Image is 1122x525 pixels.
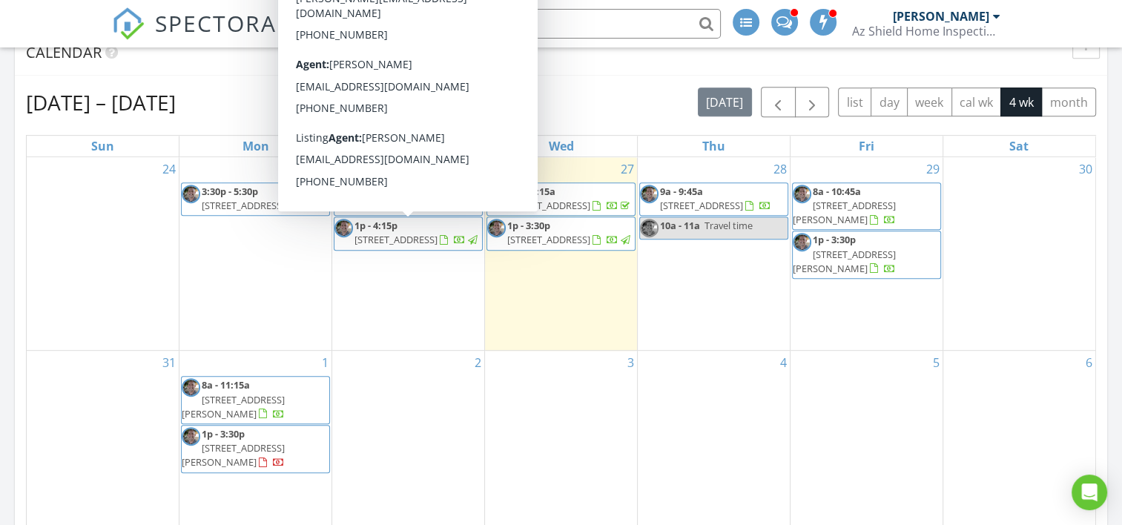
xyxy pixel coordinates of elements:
[704,219,753,232] span: Travel time
[395,136,422,156] a: Tuesday
[332,157,485,351] td: Go to August 26, 2025
[26,42,102,62] span: Calendar
[624,351,637,374] a: Go to September 3, 2025
[660,185,771,212] a: 9a - 9:45a [STREET_ADDRESS]
[88,136,117,156] a: Sunday
[182,427,285,469] a: 1p - 3:30p [STREET_ADDRESS][PERSON_NAME]
[202,378,250,392] span: 8a - 11:15a
[943,157,1095,351] td: Go to August 30, 2025
[793,185,896,226] a: 8a - 10:45a [STREET_ADDRESS][PERSON_NAME]
[699,136,728,156] a: Thursday
[770,157,790,181] a: Go to August 28, 2025
[112,7,145,40] img: The Best Home Inspection Software - Spectora
[813,233,856,246] span: 1p - 3:30p
[486,182,636,216] a: 8a - 10:15a [STREET_ADDRESS]
[792,182,941,231] a: 8a - 10:45a [STREET_ADDRESS][PERSON_NAME]
[394,185,477,198] span: [STREET_ADDRESS]
[793,233,811,251] img: personal_photo.jpg
[487,219,506,237] img: personal_photo.jpg
[312,157,331,181] a: Go to August 25, 2025
[159,351,179,374] a: Go to August 31, 2025
[112,20,277,51] a: SPECTORA
[202,199,285,212] span: [STREET_ADDRESS]
[507,199,590,212] span: [STREET_ADDRESS]
[856,136,877,156] a: Friday
[334,182,483,216] a: 8a - 11a [STREET_ADDRESS]
[334,219,353,237] img: personal_photo.jpg
[202,185,258,198] span: 3:30p - 5:30p
[182,441,285,469] span: [STREET_ADDRESS][PERSON_NAME]
[465,157,484,181] a: Go to August 26, 2025
[793,233,896,274] a: 1p - 3:30p [STREET_ADDRESS][PERSON_NAME]
[507,219,633,246] a: 1p - 3:30p [STREET_ADDRESS]
[487,185,506,203] img: personal_photo.jpg
[27,157,179,351] td: Go to August 24, 2025
[795,87,830,117] button: Next
[698,87,752,116] button: [DATE]
[660,185,703,198] span: 9a - 9:45a
[1083,351,1095,374] a: Go to September 6, 2025
[639,182,788,216] a: 9a - 9:45a [STREET_ADDRESS]
[240,136,272,156] a: Monday
[507,185,555,198] span: 8a - 10:15a
[181,376,330,424] a: 8a - 11:15a [STREET_ADDRESS][PERSON_NAME]
[159,157,179,181] a: Go to August 24, 2025
[907,87,952,116] button: week
[182,185,200,203] img: personal_photo.jpg
[485,157,638,351] td: Go to August 27, 2025
[354,185,477,212] a: 8a - 11a [STREET_ADDRESS]
[813,185,861,198] span: 8a - 10:45a
[486,217,636,250] a: 1p - 3:30p [STREET_ADDRESS]
[793,199,896,226] span: [STREET_ADDRESS][PERSON_NAME]
[930,351,943,374] a: Go to September 5, 2025
[923,157,943,181] a: Go to August 29, 2025
[354,233,438,246] span: [STREET_ADDRESS]
[545,136,576,156] a: Wednesday
[1000,87,1042,116] button: 4 wk
[155,7,277,39] span: SPECTORA
[472,351,484,374] a: Go to September 2, 2025
[777,351,790,374] a: Go to September 4, 2025
[1072,475,1107,510] div: Open Intercom Messenger
[26,87,176,117] h2: [DATE] – [DATE]
[319,351,331,374] a: Go to September 1, 2025
[334,217,483,250] a: 1p - 4:15p [STREET_ADDRESS]
[792,231,941,279] a: 1p - 3:30p [STREET_ADDRESS][PERSON_NAME]
[181,425,330,473] a: 1p - 3:30p [STREET_ADDRESS][PERSON_NAME]
[354,219,480,246] a: 1p - 4:15p [STREET_ADDRESS]
[640,219,659,237] img: personal_photo.jpg
[660,219,700,232] span: 10a - 11a
[354,185,389,198] span: 8a - 11a
[181,182,330,216] a: 3:30p - 5:30p [STREET_ADDRESS]
[1006,136,1032,156] a: Saturday
[951,87,1002,116] button: cal wk
[871,87,908,116] button: day
[182,378,285,420] a: 8a - 11:15a [STREET_ADDRESS][PERSON_NAME]
[1076,157,1095,181] a: Go to August 30, 2025
[507,233,590,246] span: [STREET_ADDRESS]
[790,157,943,351] td: Go to August 29, 2025
[424,9,721,39] input: Search everything...
[179,157,332,351] td: Go to August 25, 2025
[660,199,743,212] span: [STREET_ADDRESS]
[202,185,327,212] a: 3:30p - 5:30p [STREET_ADDRESS]
[182,378,200,397] img: personal_photo.jpg
[507,219,550,232] span: 1p - 3:30p
[507,185,633,212] a: 8a - 10:15a [STREET_ADDRESS]
[852,24,1000,39] div: Az Shield Home Inspections
[182,393,285,420] span: [STREET_ADDRESS][PERSON_NAME]
[182,427,200,446] img: personal_photo.jpg
[637,157,790,351] td: Go to August 28, 2025
[354,219,397,232] span: 1p - 4:15p
[618,157,637,181] a: Go to August 27, 2025
[793,185,811,203] img: personal_photo.jpg
[334,185,353,203] img: personal_photo.jpg
[838,87,871,116] button: list
[202,427,245,440] span: 1p - 3:30p
[793,248,896,275] span: [STREET_ADDRESS][PERSON_NAME]
[761,87,796,117] button: Previous
[640,185,659,203] img: personal_photo.jpg
[1041,87,1096,116] button: month
[893,9,989,24] div: [PERSON_NAME]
